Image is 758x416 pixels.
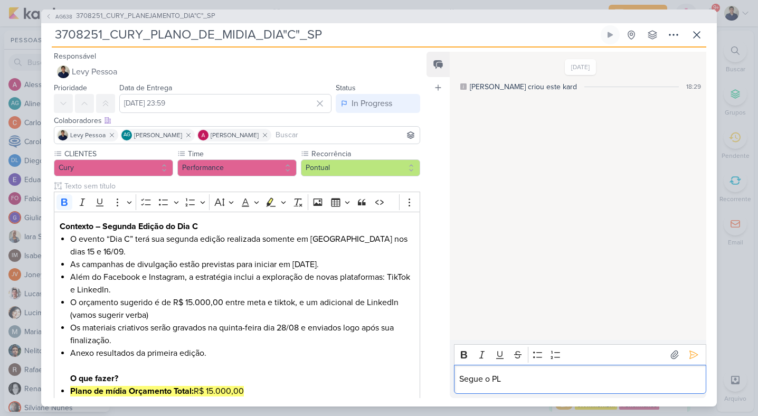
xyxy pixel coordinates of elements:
div: Aline Gimenez Graciano [121,130,132,140]
input: Select a date [119,94,331,113]
div: Ligar relógio [606,31,614,39]
li: O orçamento sugerido é de R$ 15.000,00 entre meta e tiktok, e um adicional de LinkedIn (vamos sug... [70,296,414,322]
strong: Plano de mídia Orçamento Total: [70,386,194,396]
label: Time [187,148,297,159]
mark: R$ 15.000,00 [70,386,244,396]
label: Status [336,83,356,92]
li: As campanhas de divulgação estão previstas para iniciar em [DATE]. [70,258,414,271]
li: Os materiais criativos serão gravados na quinta-feira dia 28/08 e enviados logo após sua finaliza... [70,322,414,347]
span: Levy Pessoa [70,130,106,140]
button: Performance [177,159,297,176]
label: Recorrência [310,148,420,159]
img: Levy Pessoa [57,65,70,78]
li: Além do Facebook e Instagram, a estratégia inclui a exploração de novas plataformas: TikTok e Lin... [70,271,414,296]
img: Levy Pessoa [58,130,68,140]
button: Levy Pessoa [54,62,420,81]
button: In Progress [336,94,420,113]
li: Distribuição por Plataformas Meta (Facebook/Instagram) e TikTok [70,398,414,410]
li: Anexo resultados da primeira edição. [70,347,414,385]
div: Editor toolbar [454,344,706,365]
span: [PERSON_NAME] [134,130,182,140]
div: In Progress [352,97,392,110]
input: Buscar [273,129,418,141]
label: CLIENTES [63,148,173,159]
strong: O que fazer? [70,373,118,384]
input: Texto sem título [62,181,420,192]
div: Editor toolbar [54,192,420,212]
div: 18:29 [686,82,701,91]
div: Editor editing area: main [454,365,706,394]
button: Cury [54,159,173,176]
button: Pontual [301,159,420,176]
div: [PERSON_NAME] criou este kard [470,81,577,92]
strong: Contexto – Segunda Edição do Dia C [60,221,198,232]
label: Data de Entrega [119,83,172,92]
li: O evento “Dia C” terá sua segunda edição realizada somente em [GEOGRAPHIC_DATA] nos dias 15 e 16/09. [70,233,414,258]
div: Colaboradores [54,115,420,126]
span: [PERSON_NAME] [211,130,259,140]
input: Kard Sem Título [52,25,599,44]
p: AG [124,133,130,138]
span: Levy Pessoa [72,65,117,78]
img: Alessandra Gomes [198,130,209,140]
label: Prioridade [54,83,87,92]
p: Segue o PL [459,373,700,385]
label: Responsável [54,52,96,61]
